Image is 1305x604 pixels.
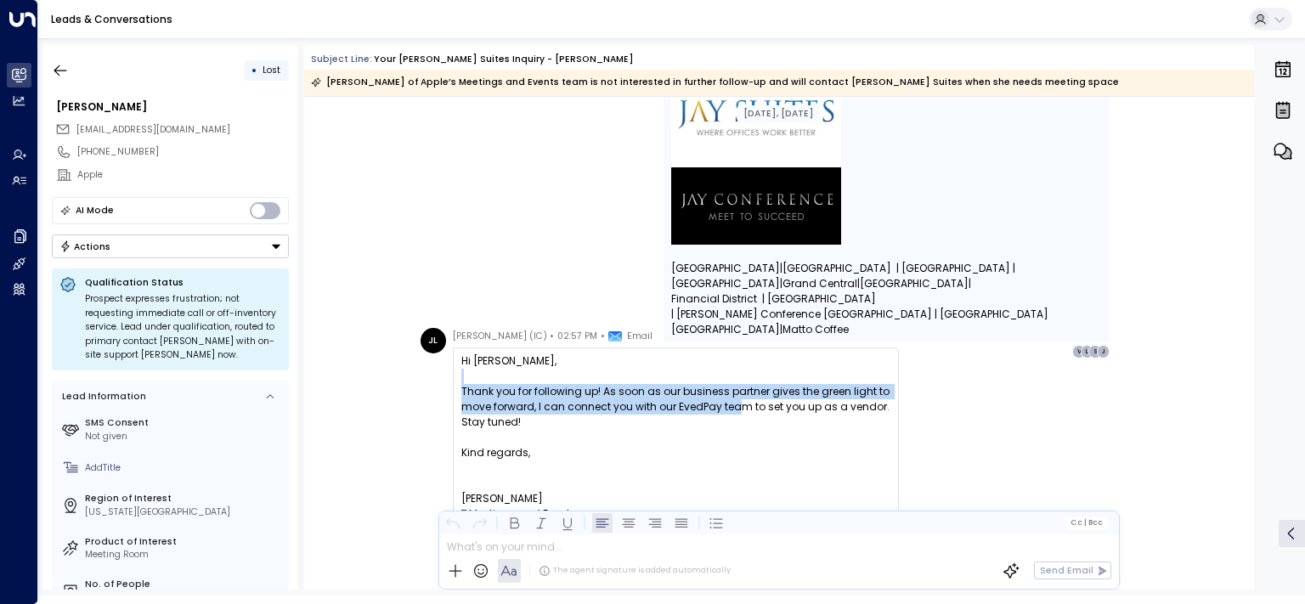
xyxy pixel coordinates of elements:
[671,71,841,167] img: Jay Suites
[263,64,280,76] span: Lost
[780,276,782,291] span: |
[76,123,230,136] span: [EMAIL_ADDRESS][DOMAIN_NAME]
[780,322,782,337] span: |
[453,328,547,345] span: [PERSON_NAME] (IC)
[557,328,597,345] span: 02:57 PM
[85,535,284,549] label: Product of Interest
[671,322,780,337] span: [GEOGRAPHIC_DATA]
[461,445,890,460] div: Kind regards,
[671,291,876,307] span: Financial District | [GEOGRAPHIC_DATA]
[780,261,782,276] span: |
[461,491,890,552] div: [PERSON_NAME]  Meetings and Events iPhone: [PHONE_NUMBER] Email: [EMAIL_ADDRESS][DOMAIN_NAME]
[311,53,372,65] span: Subject Line:
[782,322,849,337] span: Matto Coffee
[1071,518,1103,527] span: Cc Bcc
[671,261,780,276] span: [GEOGRAPHIC_DATA]
[782,261,1015,276] span: [GEOGRAPHIC_DATA] | [GEOGRAPHIC_DATA] |
[374,53,634,66] div: Your [PERSON_NAME] Suites Inquiry - [PERSON_NAME]
[671,167,841,244] img: AIorK4xTosDLlfyX2bpenFyCmuUDdcrVST1TJR-nqmpqARbzbJdZCAgCsWSK8-51utKOJLhXD56Z5kA
[1065,517,1108,528] button: Cc|Bcc
[85,416,284,430] label: SMS Consent
[671,307,1048,322] span: | [PERSON_NAME] Conference [GEOGRAPHIC_DATA] | [GEOGRAPHIC_DATA]
[461,353,890,583] div: Hi [PERSON_NAME],
[469,512,489,533] button: Redo
[601,328,605,345] span: •
[443,512,463,533] button: Undo
[76,202,114,219] div: AI Mode
[782,276,857,291] span: Grand Central
[539,565,731,577] div: The agent signature is added automatically
[58,390,146,404] div: Lead Information
[59,240,111,252] div: Actions
[52,234,289,258] button: Actions
[969,276,971,291] span: |
[85,548,284,562] div: Meeting Room
[461,384,890,430] div: Thank you for following up! As soon as our business partner gives the green light to move forward...
[51,12,172,26] a: Leads & Conversations
[76,123,230,137] span: jen_lehman@apple.com
[251,59,257,82] div: •
[85,292,281,363] div: Prospect expresses frustration; not requesting immediate call or off-inventory service. Lead unde...
[85,461,284,475] div: AddTitle
[627,328,652,345] span: Email
[85,505,284,519] div: [US_STATE][GEOGRAPHIC_DATA]
[77,168,289,182] div: Apple
[737,105,821,122] div: [DATE], [DATE]
[421,328,446,353] div: JL
[860,276,969,291] span: [GEOGRAPHIC_DATA]
[311,74,1119,91] div: [PERSON_NAME] of Apple’s Meetings and Events team is not interested in further follow-up and will...
[52,234,289,258] div: Button group with a nested menu
[1083,518,1086,527] span: |
[857,276,860,291] span: |
[671,276,780,291] span: [GEOGRAPHIC_DATA]
[77,145,289,159] div: [PHONE_NUMBER]
[85,276,281,289] p: Qualification Status
[85,430,284,443] div: Not given
[550,328,554,345] span: •
[85,492,284,505] label: Region of Interest
[56,99,289,115] div: [PERSON_NAME]
[85,578,284,591] label: No. of People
